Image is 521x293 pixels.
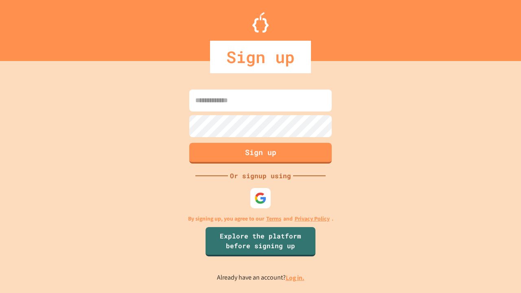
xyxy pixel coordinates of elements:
[254,192,267,204] img: google-icon.svg
[286,273,304,282] a: Log in.
[228,171,293,181] div: Or signup using
[295,214,330,223] a: Privacy Policy
[252,12,269,33] img: Logo.svg
[206,227,315,256] a: Explore the platform before signing up
[189,143,332,164] button: Sign up
[188,214,333,223] p: By signing up, you agree to our and .
[210,41,311,73] div: Sign up
[217,273,304,283] p: Already have an account?
[266,214,281,223] a: Terms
